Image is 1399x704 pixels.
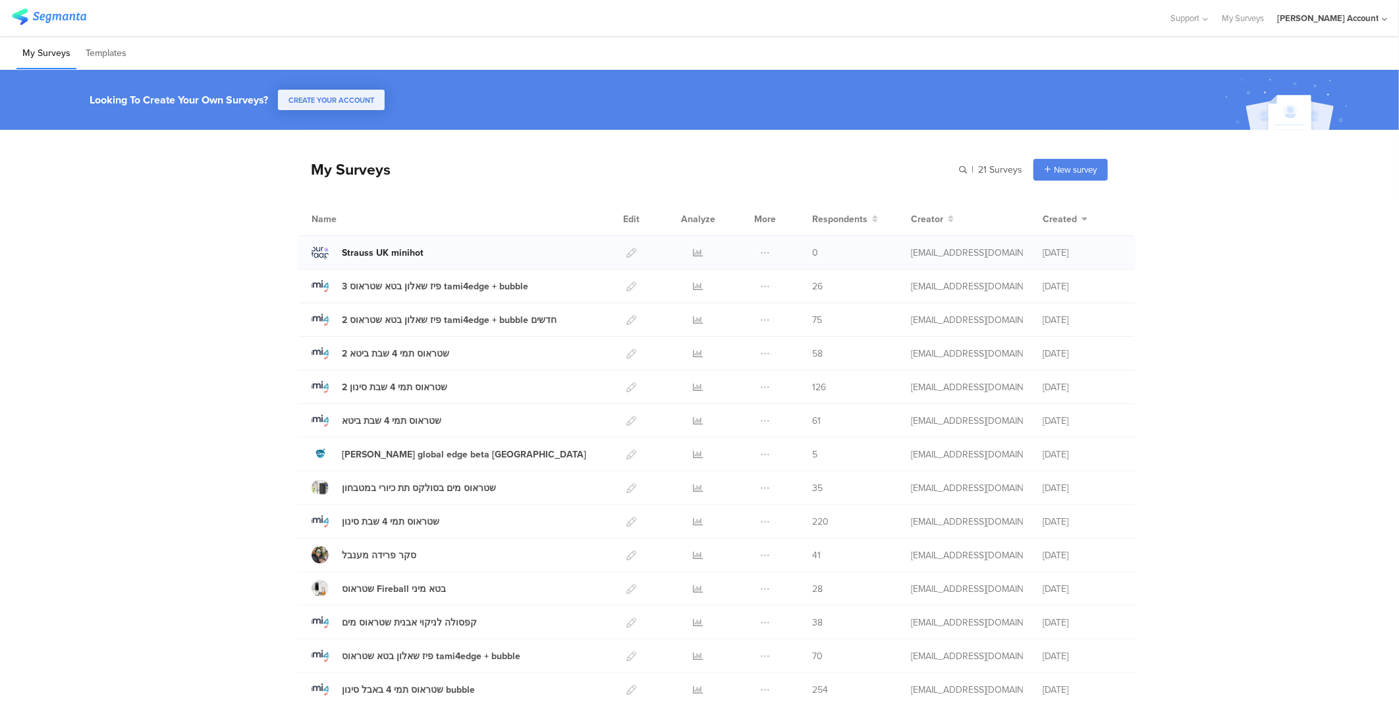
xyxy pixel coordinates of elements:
[342,313,557,327] div: 2 פיז שאלון בטא שטראוס tami4edge + bubble חדשים
[342,414,441,428] div: שטראוס תמי 4 שבת ביטא
[342,347,449,361] div: 2 שטראוס תמי 4 שבת ביטא
[678,202,718,235] div: Analyze
[12,9,86,25] img: segmanta logo
[342,380,447,394] div: 2 שטראוס תמי 4 שבת סינון
[812,380,826,394] span: 126
[1043,313,1122,327] div: [DATE]
[342,515,439,529] div: שטראוס תמי 4 שבת סינון
[312,647,520,664] a: פיז שאלון בטא שטראוס tami4edge + bubble
[911,212,943,226] span: Creator
[911,616,1023,630] div: odelya@ifocus-r.com
[1043,515,1122,529] div: [DATE]
[312,614,477,631] a: קפסולה לניקוי אבנית שטראוס מים
[812,448,817,461] span: 5
[342,548,416,562] div: סקר פרידה מענבל
[342,683,475,697] div: שטראוס תמי 4 באבל סינון bubble
[812,649,823,663] span: 70
[911,582,1023,596] div: odelya@ifocus-r.com
[298,158,391,181] div: My Surveys
[312,513,439,530] a: שטראוס תמי 4 שבת סינון
[1043,548,1122,562] div: [DATE]
[1043,683,1122,697] div: [DATE]
[812,515,829,529] span: 220
[90,92,268,107] div: Looking To Create Your Own Surveys?
[342,616,477,630] div: קפסולה לניקוי אבנית שטראוס מים
[312,212,391,226] div: Name
[812,414,821,428] span: 61
[812,683,828,697] span: 254
[312,278,528,295] a: 3 פיז שאלון בטא שטראוס tami4edge + bubble
[812,347,823,361] span: 58
[911,448,1023,461] div: odelya@ifocus-r.com
[911,683,1023,697] div: odelya@ifocus-r.com
[911,649,1023,663] div: odelya@ifocus-r.com
[1043,582,1122,596] div: [DATE]
[1043,212,1087,226] button: Created
[342,279,528,293] div: 3 פיז שאלון בטא שטראוס tami4edge + bubble
[1043,212,1077,226] span: Created
[812,582,823,596] span: 28
[911,481,1023,495] div: odelya@ifocus-r.com
[312,378,447,396] a: 2 שטראוס תמי 4 שבת סינון
[278,90,385,110] button: CREATE YOUR ACCOUNT
[812,279,823,293] span: 26
[342,448,586,461] div: Strauss global edge beta Australia
[812,212,878,226] button: Respondents
[312,546,416,564] a: סקר פרידה מענבל
[1043,448,1122,461] div: [DATE]
[812,548,821,562] span: 41
[751,202,779,235] div: More
[288,95,374,105] span: CREATE YOUR ACCOUNT
[312,311,557,328] a: 2 פיז שאלון בטא שטראוס tami4edge + bubble חדשים
[1221,74,1356,134] img: create_account_image.svg
[1043,414,1122,428] div: [DATE]
[911,279,1023,293] div: odelya@ifocus-r.com
[1043,481,1122,495] div: [DATE]
[911,347,1023,361] div: odelya@ifocus-r.com
[911,414,1023,428] div: odelya@ifocus-r.com
[812,616,823,630] span: 38
[342,582,446,596] div: שטראוס Fireball בטא מיני
[312,479,496,496] a: שטראוס מים בסולקס תת כיורי במטבחון
[978,163,1022,177] span: 21 Surveys
[911,313,1023,327] div: odelya@ifocus-r.com
[1043,616,1122,630] div: [DATE]
[312,681,475,698] a: שטראוס תמי 4 באבל סינון bubble
[812,246,818,260] span: 0
[812,313,822,327] span: 75
[911,212,954,226] button: Creator
[1043,649,1122,663] div: [DATE]
[312,345,449,362] a: 2 שטראוס תמי 4 שבת ביטא
[312,412,441,429] a: שטראוס תמי 4 שבת ביטא
[16,38,76,69] li: My Surveys
[812,481,823,495] span: 35
[342,246,424,260] div: Strauss UK minihot
[911,246,1023,260] div: odelya@ifocus-r.com
[1043,380,1122,394] div: [DATE]
[312,580,446,597] a: שטראוס Fireball בטא מיני
[1171,12,1200,24] span: Support
[342,481,496,495] div: שטראוס מים בסולקס תת כיורי במטבחון
[970,163,975,177] span: |
[1043,347,1122,361] div: [DATE]
[1043,246,1122,260] div: [DATE]
[1043,279,1122,293] div: [DATE]
[312,244,424,261] a: Strauss UK minihot
[1054,163,1097,176] span: New survey
[342,649,520,663] div: פיז שאלון בטא שטראוס tami4edge + bubble
[812,212,867,226] span: Respondents
[911,548,1023,562] div: odelya@ifocus-r.com
[1277,12,1379,24] div: [PERSON_NAME] Account
[312,446,586,463] a: [PERSON_NAME] global edge beta [GEOGRAPHIC_DATA]
[911,380,1023,394] div: odelya@ifocus-r.com
[911,515,1023,529] div: odelya@ifocus-r.com
[80,38,132,69] li: Templates
[617,202,645,235] div: Edit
